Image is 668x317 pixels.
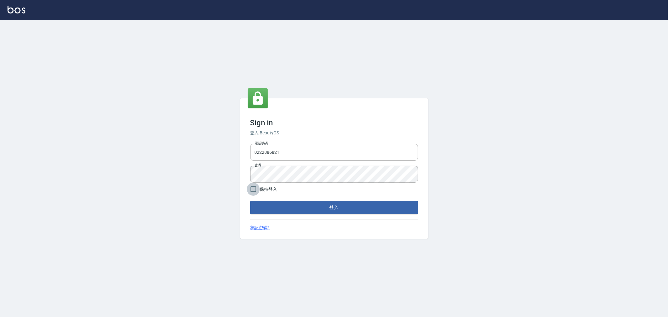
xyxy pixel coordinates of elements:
button: 登入 [250,201,418,214]
h6: 登入 BeautyOS [250,130,418,136]
img: Logo [8,6,25,13]
span: 保持登入 [260,186,277,193]
a: 忘記密碼? [250,225,270,231]
h3: Sign in [250,118,418,127]
label: 密碼 [255,163,261,168]
label: 電話號碼 [255,141,268,146]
